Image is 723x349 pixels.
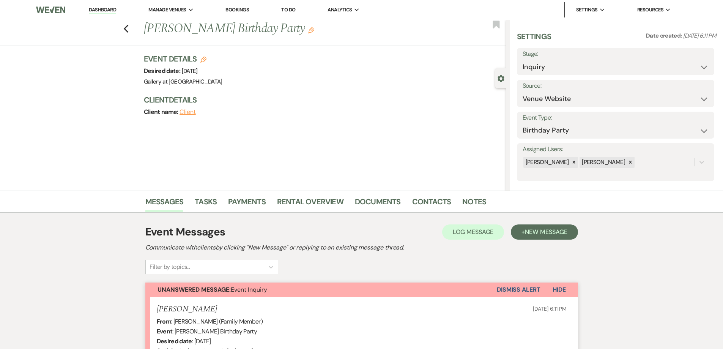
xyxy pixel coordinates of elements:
[182,67,198,75] span: [DATE]
[637,6,663,14] span: Resources
[453,228,493,236] span: Log Message
[148,6,186,14] span: Manage Venues
[281,6,295,13] a: To Do
[157,337,192,345] b: Desired date
[683,32,716,39] span: [DATE] 6:11 PM
[145,243,578,252] h2: Communicate with clients by clicking "New Message" or replying to an existing message thread.
[533,305,566,312] span: [DATE] 6:11 PM
[523,112,709,123] label: Event Type:
[355,196,401,212] a: Documents
[89,6,116,14] a: Dashboard
[646,32,683,39] span: Date created:
[144,54,222,64] h3: Event Details
[523,157,570,168] div: [PERSON_NAME]
[180,109,196,115] button: Client
[517,31,551,48] h3: Settings
[144,20,431,38] h1: [PERSON_NAME] Birthday Party
[523,81,709,92] label: Source:
[523,49,709,60] label: Stage:
[157,327,173,335] b: Event
[497,283,540,297] button: Dismiss Alert
[525,228,567,236] span: New Message
[553,286,566,294] span: Hide
[195,196,217,212] a: Tasks
[308,27,314,33] button: Edit
[540,283,578,297] button: Hide
[511,224,578,240] button: +New Message
[225,6,249,13] a: Bookings
[144,78,222,85] span: Gallery at [GEOGRAPHIC_DATA]
[36,2,65,18] img: Weven Logo
[145,283,497,297] button: Unanswered Message:Event Inquiry
[576,6,598,14] span: Settings
[150,262,190,272] div: Filter by topics...
[412,196,451,212] a: Contacts
[145,196,184,212] a: Messages
[228,196,266,212] a: Payments
[328,6,352,14] span: Analytics
[158,286,267,294] span: Event Inquiry
[157,305,217,314] h5: [PERSON_NAME]
[158,286,231,294] strong: Unanswered Message:
[144,108,180,116] span: Client name:
[145,224,225,240] h1: Event Messages
[498,74,504,82] button: Close lead details
[144,67,182,75] span: Desired date:
[157,317,171,325] b: From
[442,224,504,240] button: Log Message
[580,157,626,168] div: [PERSON_NAME]
[462,196,486,212] a: Notes
[144,95,499,105] h3: Client Details
[277,196,343,212] a: Rental Overview
[523,144,709,155] label: Assigned Users:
